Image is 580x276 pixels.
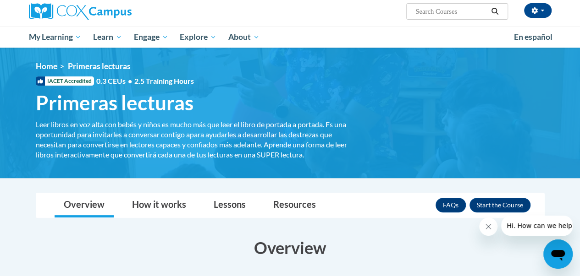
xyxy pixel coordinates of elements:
a: Overview [55,193,114,217]
span: Hi. How can we help? [6,6,74,14]
span: My Learning [28,32,81,43]
a: Lessons [204,193,255,217]
span: • [128,76,132,85]
a: About [222,27,265,48]
h3: Overview [36,236,545,259]
a: How it works [123,193,195,217]
a: FAQs [436,198,466,212]
span: About [228,32,260,43]
a: Learn [87,27,128,48]
button: Search [488,6,502,17]
span: IACET Accredited [36,76,94,86]
span: Engage [134,32,168,43]
a: En español [508,27,558,47]
div: Leer libros en voz alta con bebés y niños es mucho más que leer el libro de portada a portada. Es... [36,119,352,160]
span: Primeras lecturas [36,91,193,115]
a: Resources [264,193,325,217]
a: Explore [174,27,222,48]
iframe: Close message [479,217,497,236]
span: Learn [93,32,122,43]
img: Cox Campus [29,3,132,20]
a: My Learning [23,27,88,48]
div: Main menu [22,27,558,48]
span: Explore [180,32,216,43]
iframe: Button to launch messaging window [543,239,573,269]
a: Home [36,61,57,71]
button: Account Settings [524,3,552,18]
span: 0.3 CEUs [96,76,194,86]
input: Search Courses [414,6,488,17]
a: Cox Campus [29,3,194,20]
a: Engage [128,27,174,48]
span: En español [514,32,552,42]
span: 2.5 Training Hours [134,76,194,85]
iframe: Message from company [501,216,573,236]
button: Enroll [470,198,530,212]
span: Primeras lecturas [68,61,131,71]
